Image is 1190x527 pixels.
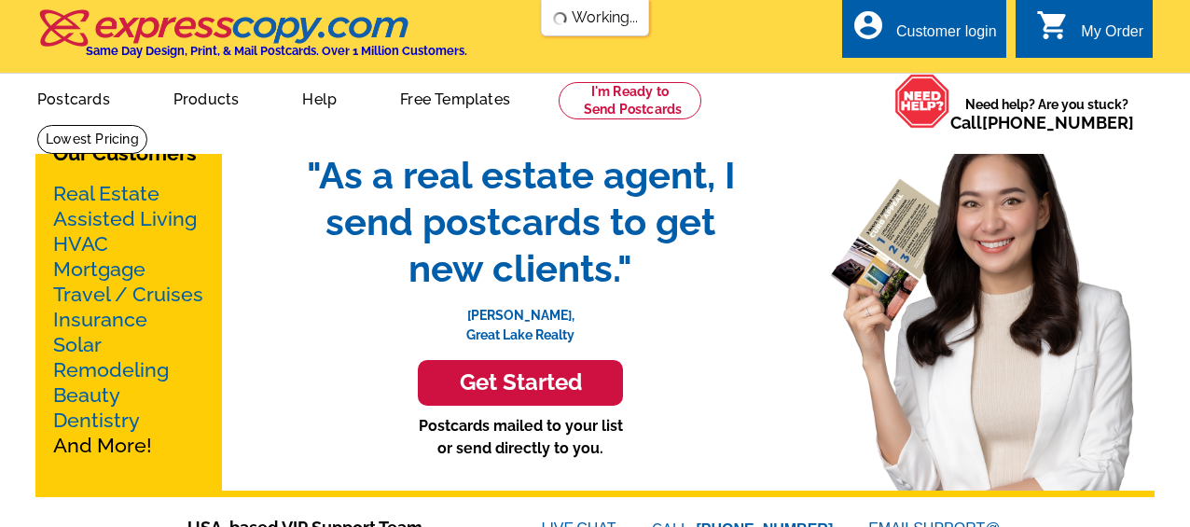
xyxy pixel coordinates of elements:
a: Mortgage [53,257,145,281]
a: Insurance [53,308,147,331]
a: Free Templates [370,76,540,119]
a: HVAC [53,232,108,256]
a: Same Day Design, Print, & Mail Postcards. Over 1 Million Customers. [37,22,467,58]
img: loading... [553,11,568,26]
p: [PERSON_NAME], Great Lake Realty [287,292,754,345]
h4: Same Day Design, Print, & Mail Postcards. Over 1 Million Customers. [86,44,467,58]
i: shopping_cart [1036,8,1070,42]
span: Call [950,113,1134,132]
a: shopping_cart My Order [1036,21,1143,44]
span: "As a real estate agent, I send postcards to get new clients." [287,152,754,292]
a: Assisted Living [53,207,197,230]
p: And More! [53,181,204,458]
a: Beauty [53,383,120,407]
a: Help [272,76,367,119]
div: Customer login [896,23,997,49]
div: My Order [1081,23,1143,49]
a: Travel / Cruises [53,283,203,306]
h3: Get Started [441,369,600,396]
span: Need help? Are you stuck? [950,95,1143,132]
i: account_circle [851,8,885,42]
a: Products [144,76,270,119]
img: help [894,74,950,129]
a: Get Started [287,360,754,406]
a: account_circle Customer login [851,21,997,44]
a: Real Estate [53,182,159,205]
a: Dentistry [53,409,140,432]
p: Postcards mailed to your list or send directly to you. [287,415,754,460]
a: Solar [53,333,102,356]
a: Postcards [7,76,140,119]
a: [PHONE_NUMBER] [982,113,1134,132]
a: Remodeling [53,358,169,381]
